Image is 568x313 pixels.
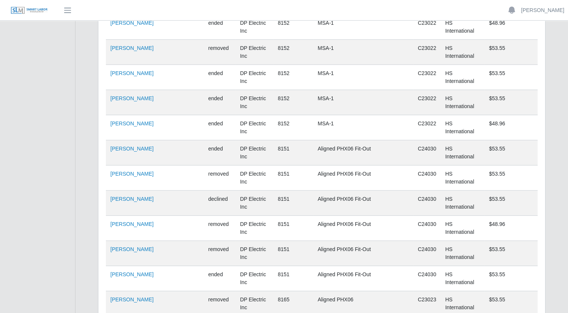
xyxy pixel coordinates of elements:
td: ended [204,15,236,40]
td: $53.55 [484,140,538,166]
td: HS International [441,241,485,266]
td: DP Electric Inc [235,65,273,90]
td: ended [204,266,236,291]
td: DP Electric Inc [235,90,273,115]
td: C23022 [413,115,441,140]
a: [PERSON_NAME] [110,120,154,126]
td: HS International [441,115,485,140]
a: [PERSON_NAME] [110,246,154,252]
td: $53.55 [484,65,538,90]
td: DP Electric Inc [235,216,273,241]
td: MSA-1 [313,90,413,115]
a: [PERSON_NAME] [110,95,154,101]
a: [PERSON_NAME] [110,45,154,51]
a: [PERSON_NAME] [110,221,154,227]
td: C24030 [413,241,441,266]
td: 8151 [273,241,313,266]
td: DP Electric Inc [235,191,273,216]
td: DP Electric Inc [235,15,273,40]
td: Aligned PHX06 Fit-Out [313,241,413,266]
td: $53.55 [484,191,538,216]
td: Aligned PHX06 Fit-Out [313,191,413,216]
td: HS International [441,140,485,166]
td: DP Electric Inc [235,115,273,140]
td: $53.55 [484,90,538,115]
td: C23022 [413,15,441,40]
td: 8152 [273,15,313,40]
td: $48.96 [484,216,538,241]
td: C24030 [413,216,441,241]
td: HS International [441,166,485,191]
td: Aligned PHX06 Fit-Out [313,216,413,241]
td: removed [204,216,236,241]
td: DP Electric Inc [235,241,273,266]
a: [PERSON_NAME] [110,70,154,76]
td: C23022 [413,40,441,65]
td: 8152 [273,115,313,140]
td: C24030 [413,166,441,191]
td: ended [204,90,236,115]
td: MSA-1 [313,40,413,65]
td: 8151 [273,191,313,216]
td: 8152 [273,90,313,115]
td: ended [204,65,236,90]
td: C24030 [413,266,441,291]
td: $48.96 [484,115,538,140]
td: $53.55 [484,166,538,191]
td: C24030 [413,191,441,216]
td: C23022 [413,65,441,90]
td: 8151 [273,266,313,291]
td: DP Electric Inc [235,140,273,166]
td: 8151 [273,140,313,166]
td: HS International [441,15,485,40]
td: $53.55 [484,40,538,65]
img: SLM Logo [11,6,48,15]
td: ended [204,115,236,140]
td: MSA-1 [313,115,413,140]
a: [PERSON_NAME] [110,20,154,26]
td: $53.55 [484,266,538,291]
td: MSA-1 [313,15,413,40]
a: [PERSON_NAME] [110,171,154,177]
td: 8151 [273,166,313,191]
td: HS International [441,65,485,90]
td: removed [204,40,236,65]
td: DP Electric Inc [235,166,273,191]
td: Aligned PHX06 Fit-Out [313,140,413,166]
td: Aligned PHX06 Fit-Out [313,166,413,191]
td: removed [204,241,236,266]
a: [PERSON_NAME] [110,196,154,202]
td: HS International [441,40,485,65]
td: 8152 [273,65,313,90]
td: Aligned PHX06 Fit-Out [313,266,413,291]
td: MSA-1 [313,65,413,90]
td: 8152 [273,40,313,65]
td: C23022 [413,90,441,115]
td: HS International [441,90,485,115]
td: 8151 [273,216,313,241]
td: ended [204,140,236,166]
a: [PERSON_NAME] [110,271,154,277]
a: [PERSON_NAME] [110,296,154,302]
td: C24030 [413,140,441,166]
a: [PERSON_NAME] [110,146,154,152]
td: $53.55 [484,241,538,266]
td: DP Electric Inc [235,40,273,65]
td: HS International [441,191,485,216]
td: HS International [441,266,485,291]
td: removed [204,166,236,191]
td: DP Electric Inc [235,266,273,291]
td: $48.96 [484,15,538,40]
td: HS International [441,216,485,241]
a: [PERSON_NAME] [521,6,564,14]
td: declined [204,191,236,216]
